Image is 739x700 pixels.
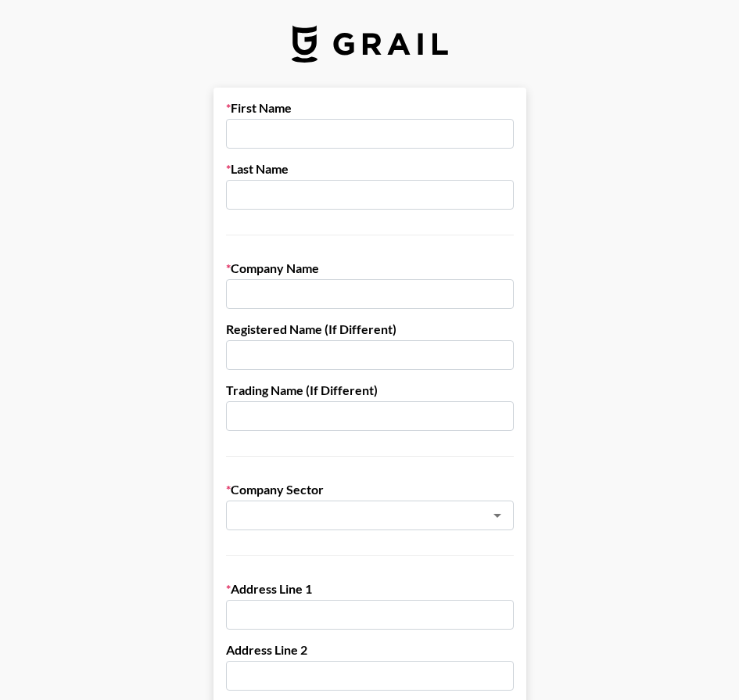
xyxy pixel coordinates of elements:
img: Grail Talent Logo [292,25,448,63]
label: Last Name [226,161,514,177]
label: Address Line 2 [226,642,514,658]
label: Company Name [226,260,514,276]
label: Trading Name (If Different) [226,382,514,398]
label: First Name [226,100,514,116]
label: Registered Name (If Different) [226,321,514,337]
label: Address Line 1 [226,581,514,597]
button: Open [486,504,508,526]
label: Company Sector [226,482,514,497]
